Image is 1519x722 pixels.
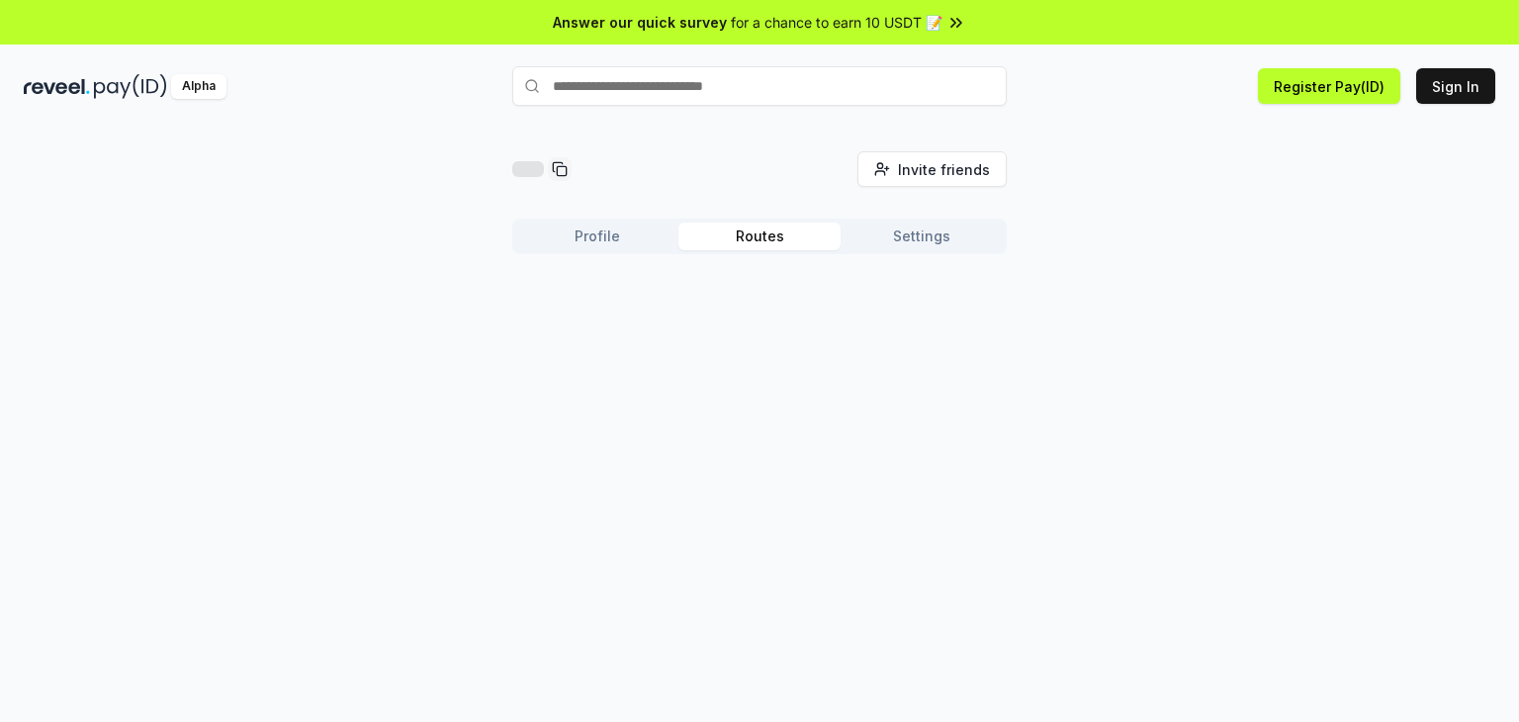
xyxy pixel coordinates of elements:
[171,74,226,99] div: Alpha
[1258,68,1400,104] button: Register Pay(ID)
[731,12,942,33] span: for a chance to earn 10 USDT 📝
[516,223,678,250] button: Profile
[841,223,1003,250] button: Settings
[898,159,990,180] span: Invite friends
[94,74,167,99] img: pay_id
[553,12,727,33] span: Answer our quick survey
[678,223,841,250] button: Routes
[1416,68,1495,104] button: Sign In
[24,74,90,99] img: reveel_dark
[857,151,1007,187] button: Invite friends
